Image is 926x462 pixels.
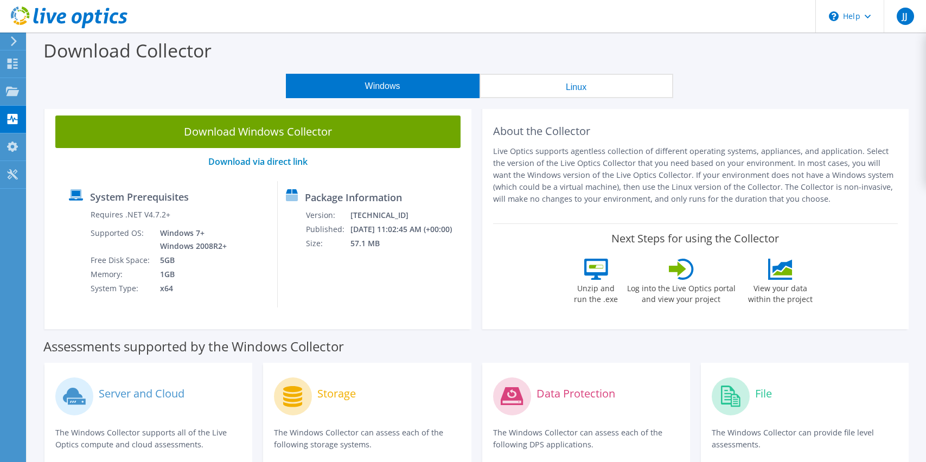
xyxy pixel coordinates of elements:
p: The Windows Collector supports all of the Live Optics compute and cloud assessments. [55,427,241,451]
button: Linux [480,74,673,98]
a: Download via direct link [208,156,308,168]
td: 5GB [152,253,229,267]
button: Windows [286,74,480,98]
td: [DATE] 11:02:45 AM (+00:00) [350,222,466,236]
td: x64 [152,281,229,296]
p: Live Optics supports agentless collection of different operating systems, appliances, and applica... [493,145,898,205]
svg: \n [829,11,839,21]
label: View your data within the project [742,280,820,305]
td: Windows 7+ Windows 2008R2+ [152,226,229,253]
td: Memory: [90,267,152,281]
p: The Windows Collector can provide file level assessments. [712,427,898,451]
td: [TECHNICAL_ID] [350,208,466,222]
h2: About the Collector [493,125,898,138]
td: 1GB [152,267,229,281]
td: System Type: [90,281,152,296]
label: Log into the Live Optics portal and view your project [627,280,736,305]
td: 57.1 MB [350,236,466,251]
td: Version: [305,208,350,222]
td: Supported OS: [90,226,152,253]
label: Data Protection [537,388,615,399]
a: Download Windows Collector [55,116,461,148]
p: The Windows Collector can assess each of the following storage systems. [274,427,460,451]
label: Package Information [305,192,402,203]
label: Storage [317,388,356,399]
label: Server and Cloud [99,388,184,399]
label: Download Collector [43,38,212,63]
label: Assessments supported by the Windows Collector [43,341,344,352]
td: Published: [305,222,350,236]
p: The Windows Collector can assess each of the following DPS applications. [493,427,679,451]
td: Size: [305,236,350,251]
td: Free Disk Space: [90,253,152,267]
label: Next Steps for using the Collector [611,232,779,245]
label: System Prerequisites [90,191,189,202]
label: File [755,388,772,399]
label: Requires .NET V4.7.2+ [91,209,170,220]
span: JJ [897,8,914,25]
label: Unzip and run the .exe [571,280,621,305]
